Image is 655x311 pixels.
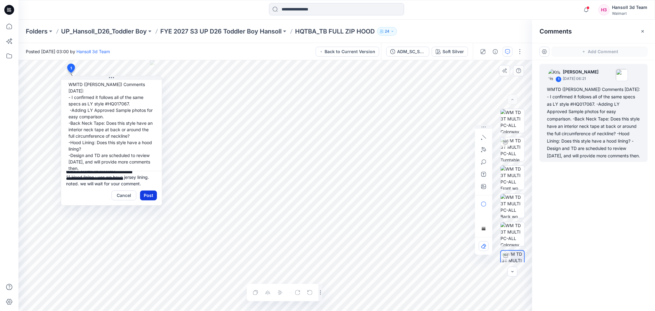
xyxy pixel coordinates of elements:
[612,11,647,16] div: Walmart
[501,109,524,133] img: WM TD 3T MULTI PC-ALL Colorway wo Avatar
[501,137,524,161] img: WM TD 3T MULTI PC-ALL Turntable with Avatar
[552,47,648,57] button: Add Comment
[540,28,572,35] h2: Comments
[501,166,524,190] img: WM TD 3T MULTI PC-ALL Front wo Avatar
[295,27,375,36] p: HQTBA_TB FULL ZIP HOOD
[76,49,110,54] a: Hansoll 3d Team
[612,4,647,11] div: Hansoll 3d Team
[26,27,48,36] a: Folders
[547,86,640,159] div: WMTD ([PERSON_NAME]) Comments [DATE]: - I confirmed it follows all of the same specs as LY style ...
[26,48,110,55] span: Posted [DATE] 03:00 by
[70,65,72,71] span: 1
[111,191,136,200] button: Cancel
[385,28,389,35] p: 24
[386,47,429,57] button: ADM_SC_SOLID
[548,69,560,81] img: Kristin Veit
[443,48,464,55] div: Soft Silver
[377,27,397,36] button: 24
[563,76,598,82] p: [DATE] 06:21
[598,4,610,15] div: H3
[490,47,500,57] button: Details
[66,79,157,174] div: WMTD ([PERSON_NAME]) Comments [DATE]: - I confirmed it follows all of the same specs as LY style ...
[501,194,524,218] img: WM TD 3T MULTI PC-ALL Back wo Avatar
[501,222,524,246] img: WM TD 3T MULTI PC-ALL Colorway wo Avatar
[397,48,425,55] div: ADM_SC_SOLID
[160,27,282,36] a: FYE 2027 S3 UP D26 Toddler Boy Hansoll
[502,251,524,274] img: WM TD 3T MULTI PC-ALL Turntable with Avatar
[61,27,147,36] a: UP_Hansoll_D26_Toddler Boy
[140,191,157,200] button: Post
[563,68,598,76] p: [PERSON_NAME]
[556,76,562,82] div: 1
[432,47,468,57] button: Soft Silver
[316,47,379,57] button: Back to Current Version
